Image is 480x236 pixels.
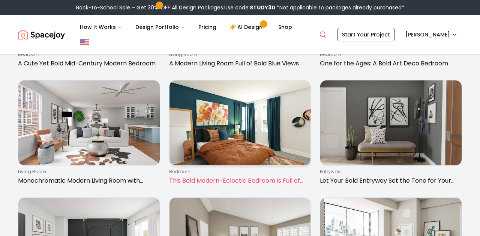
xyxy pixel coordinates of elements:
img: This Bold Modern-Eclectic Bedroom Is Full of Personality [169,80,311,165]
nav: Main [74,20,298,35]
p: A Cute Yet Bold Mid-Century Modern Bedroom [18,59,157,68]
img: Let Your Bold Entryway Set the Tone for Your Home [320,80,462,165]
p: living room [169,51,308,57]
p: bedroom [320,51,459,57]
nav: Global [18,15,462,54]
p: bedroom [169,169,308,175]
button: [PERSON_NAME] [401,28,462,41]
p: One for the Ages: A Bold Art Deco Bedroom [320,59,459,68]
b: STUDY30 [250,4,275,11]
a: Let Your Bold Entryway Set the Tone for Your HomeentrywayLet Your Bold Entryway Set the Tone for ... [320,80,462,188]
p: Let Your Bold Entryway Set the Tone for Your Home [320,176,459,185]
a: AI Design [224,20,271,35]
span: Use code: [224,4,275,11]
div: Back-to-School Sale – Get 30% OFF All Design Packages. [76,4,404,11]
p: This Bold Modern-Eclectic Bedroom Is Full of Personality [169,176,308,185]
button: How It Works [74,20,128,35]
p: bedroom [18,51,157,57]
p: living room [18,169,157,175]
img: Spacejoy Logo [18,27,65,42]
img: United States [80,38,89,47]
button: Design Portfolio [129,20,191,35]
img: Monochromatic Modern Living Room with Rustic Touches and Bold Art [18,80,160,165]
a: Spacejoy [18,27,65,42]
a: This Bold Modern-Eclectic Bedroom Is Full of PersonalitybedroomThis Bold Modern-Eclectic Bedroom ... [169,80,311,188]
a: Monochromatic Modern Living Room with Rustic Touches and Bold Artliving roomMonochromatic Modern ... [18,80,160,188]
p: entryway [320,169,459,175]
p: A Modern Living Room Full of Bold Blue Views [169,59,308,68]
a: Shop [272,20,298,35]
p: Monochromatic Modern Living Room with Rustic Touches and Bold Art [18,176,157,185]
a: Pricing [192,20,222,35]
a: Start Your Project [337,28,395,41]
span: *Not applicable to packages already purchased* [275,4,404,11]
